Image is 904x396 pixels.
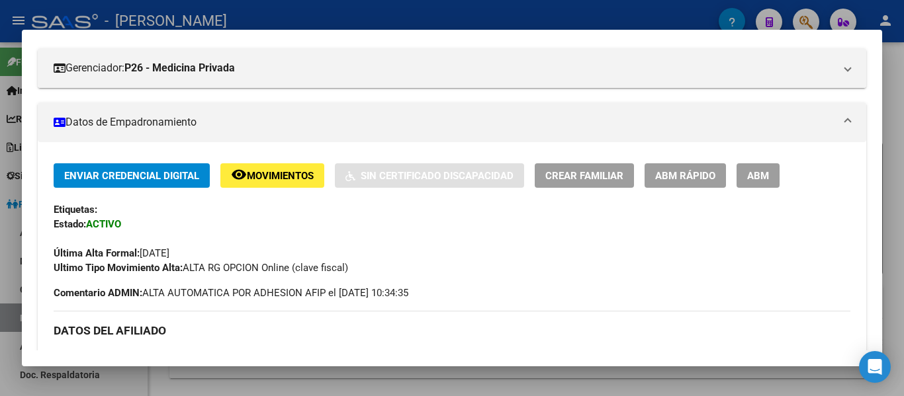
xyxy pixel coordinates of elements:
[38,102,866,142] mat-expansion-panel-header: Datos de Empadronamiento
[54,247,169,259] span: [DATE]
[231,167,247,182] mat-icon: remove_red_eye
[124,60,235,76] strong: P26 - Medicina Privada
[655,170,715,182] span: ABM Rápido
[86,218,121,230] strong: ACTIVO
[645,163,726,188] button: ABM Rápido
[361,170,514,182] span: Sin Certificado Discapacidad
[54,204,97,216] strong: Etiquetas:
[38,48,866,88] mat-expansion-panel-header: Gerenciador:P26 - Medicina Privada
[54,247,140,259] strong: Última Alta Formal:
[859,351,891,383] div: Open Intercom Messenger
[54,262,183,274] strong: Ultimo Tipo Movimiento Alta:
[247,170,314,182] span: Movimientos
[64,170,199,182] span: Enviar Credencial Digital
[54,287,142,299] strong: Comentario ADMIN:
[54,60,835,76] mat-panel-title: Gerenciador:
[535,163,634,188] button: Crear Familiar
[54,218,86,230] strong: Estado:
[737,163,780,188] button: ABM
[747,170,769,182] span: ABM
[54,163,210,188] button: Enviar Credencial Digital
[335,163,524,188] button: Sin Certificado Discapacidad
[220,163,324,188] button: Movimientos
[54,114,835,130] mat-panel-title: Datos de Empadronamiento
[545,170,623,182] span: Crear Familiar
[54,286,408,300] span: ALTA AUTOMATICA POR ADHESION AFIP el [DATE] 10:34:35
[54,323,850,338] h3: DATOS DEL AFILIADO
[54,262,348,274] span: ALTA RG OPCION Online (clave fiscal)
